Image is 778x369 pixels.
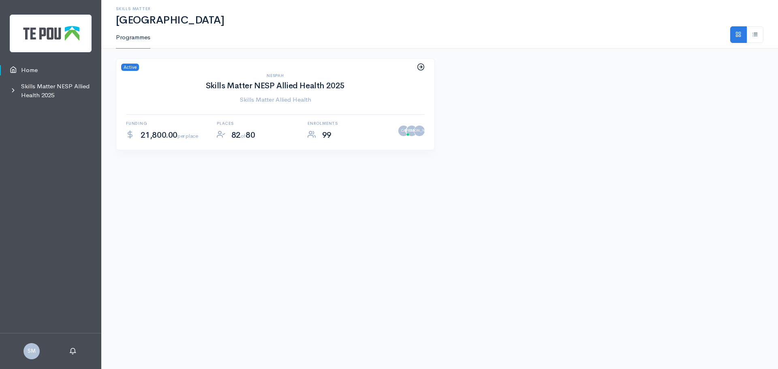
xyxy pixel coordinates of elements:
a: SM [24,347,40,354]
span: of [241,132,246,139]
h6: Skills Matter [116,6,763,11]
a: Skills Matter Allied Health [126,95,425,105]
a: [PERSON_NAME] [414,126,425,136]
span: 82 80 [231,130,255,140]
a: CA [398,126,409,136]
img: Te Pou [10,15,92,52]
a: Programmes [116,26,150,49]
h6: Enrolments [308,121,389,126]
span: Active [121,64,139,71]
a: Skills Matter NESP Allied Health 2025 [206,81,345,91]
span: SM [24,343,40,359]
span: 99 [322,130,331,140]
h6: Funding [126,121,207,126]
span: 21,800.00 [141,130,198,140]
h6: Places [217,121,298,126]
span: per place [177,132,198,139]
h6: NESPAH [126,73,425,78]
a: SM [406,126,417,136]
h1: [GEOGRAPHIC_DATA] [116,15,763,26]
